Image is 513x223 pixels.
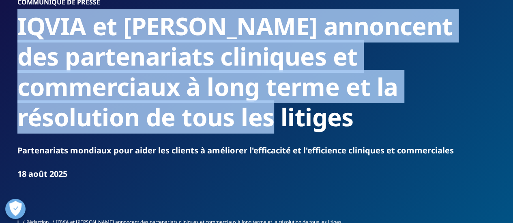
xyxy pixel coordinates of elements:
[5,199,26,219] button: Ouvrir les préférences
[17,9,453,134] font: IQVIA et [PERSON_NAME] annoncent des partenariats cliniques et commerciaux à long terme et la rés...
[17,168,67,179] font: 18 août 2025
[17,145,454,156] font: Partenariats mondiaux pour aider les clients à améliorer l'efficacité et l'efficience cliniques e...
